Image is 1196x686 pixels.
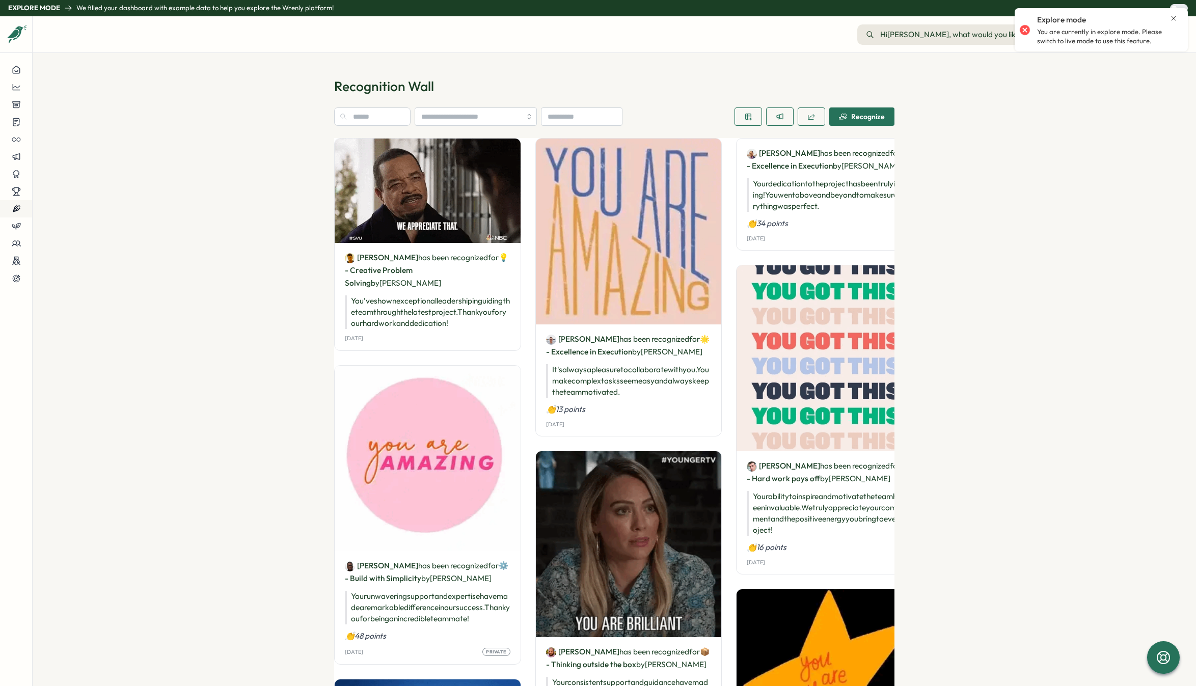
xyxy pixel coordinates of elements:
span: for [488,253,499,262]
span: for [890,148,901,158]
img: Recognition Image [335,366,521,552]
div: Recognize [839,113,885,121]
span: for [689,334,700,344]
a: David Wilson[PERSON_NAME] [546,646,619,657]
p: [DATE] [345,649,363,655]
img: Ethan Lewis [546,335,556,345]
span: for [488,561,499,570]
a: James Johnson[PERSON_NAME] [747,148,820,159]
a: Ethan Lewis[PERSON_NAME] [546,334,619,345]
p: Your dedication to the project has been truly inspiring! You went above and beyond to make sure e... [747,178,912,212]
p: [DATE] [345,335,363,342]
p: 👏48 points [345,630,510,642]
img: Recognition Image [737,265,922,451]
p: Your ability to inspire and motivate the team has been invaluable. We truly appreciate your commi... [747,491,912,536]
button: Recognize [829,107,894,126]
p: It's always a pleasure to collaborate with you. You make complex tasks seem easy and always keep ... [546,364,712,398]
img: David Wilson [546,647,556,657]
p: has been recognized by [PERSON_NAME] [747,459,912,485]
img: David Wilson [747,461,757,472]
p: 👏34 points [747,218,912,229]
p: You are currently in explore mode. Please switch to live mode to use this feature. [1037,28,1178,45]
span: ⚙️ - Build with Simplicity [345,561,508,583]
a: David Wilson[PERSON_NAME] [747,460,820,472]
span: 📦 - Thinking outside the box [546,647,710,669]
img: James Johnson [747,149,757,159]
p: has been recognized by [PERSON_NAME] [747,147,912,172]
p: [DATE] [747,235,765,242]
p: has been recognized by [PERSON_NAME] [345,559,510,585]
span: for [689,647,700,656]
img: Recognition Image [536,139,722,324]
img: Ethan Lewis [345,561,355,571]
p: has been recognized by [PERSON_NAME] [546,645,712,671]
a: Ethan Lewis[PERSON_NAME] [345,560,418,571]
span: Hi [PERSON_NAME] , what would you like to do? [880,29,1044,40]
span: for [890,461,901,471]
span: 💪 - Hard work pays off [747,461,910,483]
span: 💡 - Creative Problem Solving [345,253,508,288]
p: Your unwavering support and expertise have made a remarkable difference in our success. Thank you... [345,591,510,624]
p: 👏16 points [747,542,912,553]
a: Emily Davis[PERSON_NAME] [345,252,418,263]
span: Private [486,648,506,655]
button: Close notification [1170,14,1178,22]
p: Explore mode [1037,14,1086,25]
p: We filled your dashboard with example data to help you explore the Wrenly platform! [76,4,334,13]
span: 🌟 - Excellence in Execution [546,334,710,356]
button: Hi[PERSON_NAME], what would you like to do? [857,24,1052,45]
img: Emily Davis [345,253,355,263]
p: 👏13 points [546,404,712,415]
p: Recognition Wall [334,77,894,95]
img: Recognition Image [335,139,521,243]
p: You’ve shown exceptional leadership in guiding the team through the latest project. Thank you for... [345,295,510,329]
p: [DATE] [546,421,564,428]
p: has been recognized by [PERSON_NAME] [345,251,510,289]
p: [DATE] [747,559,765,566]
p: has been recognized by [PERSON_NAME] [546,333,712,358]
p: Explore Mode [8,4,60,13]
img: Recognition Image [536,451,722,637]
